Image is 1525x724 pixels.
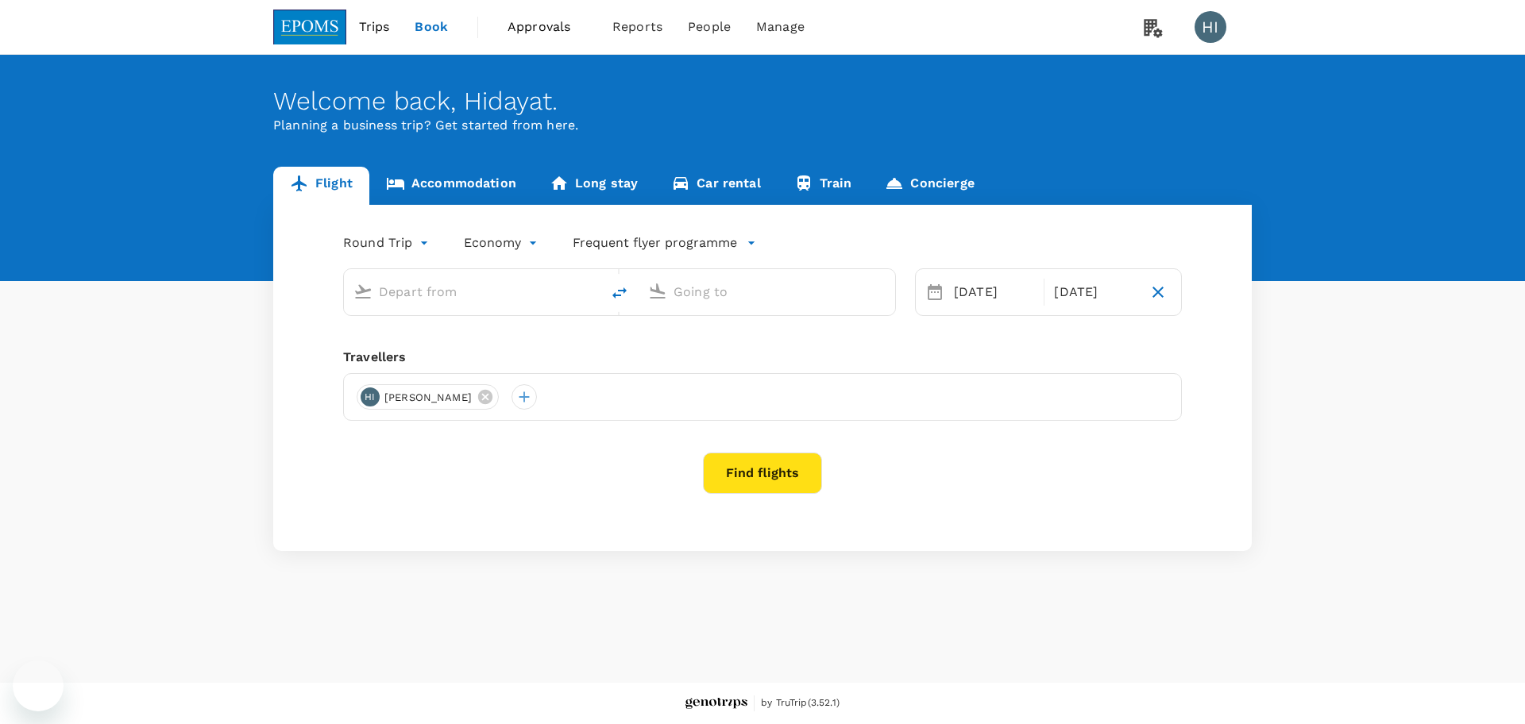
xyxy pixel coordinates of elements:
[600,274,639,312] button: delete
[756,17,805,37] span: Manage
[1195,11,1226,43] div: HI
[13,660,64,711] iframe: Button to launch messaging window
[654,167,778,205] a: Car rental
[508,17,587,37] span: Approvals
[415,17,448,37] span: Book
[375,390,481,406] span: [PERSON_NAME]
[357,384,499,410] div: HI[PERSON_NAME]
[369,167,533,205] a: Accommodation
[868,167,990,205] a: Concierge
[533,167,654,205] a: Long stay
[948,276,1040,308] div: [DATE]
[573,233,737,252] p: Frequent flyer programme
[464,230,541,256] div: Economy
[343,230,432,256] div: Round Trip
[589,290,593,293] button: Open
[361,387,380,406] div: HI
[273,116,1252,135] p: Planning a business trip? Get started from here.
[343,348,1182,367] div: Travellers
[273,87,1252,116] div: Welcome back , Hidayat .
[1048,276,1141,308] div: [DATE]
[703,452,822,494] button: Find flights
[273,167,369,205] a: Flight
[884,290,887,293] button: Open
[778,167,869,205] a: Train
[573,233,756,252] button: Frequent flyer programme
[273,10,346,44] img: EPOMS SDN BHD
[379,279,567,304] input: Depart from
[761,695,840,711] span: by TruTrip ( 3.52.1 )
[359,17,390,37] span: Trips
[688,17,731,37] span: People
[685,698,747,710] img: Genotrips - EPOMS
[612,17,662,37] span: Reports
[674,279,862,304] input: Going to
